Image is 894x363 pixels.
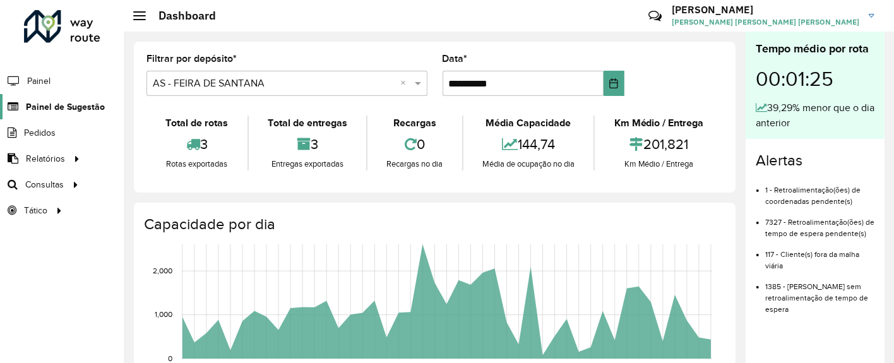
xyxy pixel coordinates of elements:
label: Data [443,51,468,66]
span: Clear all [401,76,412,91]
button: Choose Date [604,71,624,96]
div: Total de rotas [150,116,244,131]
div: Média de ocupação no dia [467,158,591,170]
span: Painel [27,74,51,88]
div: Rotas exportadas [150,158,244,170]
li: 1 - Retroalimentação(ões) de coordenadas pendente(s) [765,175,874,207]
div: Km Médio / Entrega [598,158,720,170]
span: Painel de Sugestão [26,100,105,114]
div: Km Médio / Entrega [598,116,720,131]
li: 7327 - Retroalimentação(ões) de tempo de espera pendente(s) [765,207,874,239]
li: 1385 - [PERSON_NAME] sem retroalimentação de tempo de espera [765,271,874,315]
div: Recargas no dia [371,158,459,170]
div: Tempo médio por rota [756,40,874,57]
div: 3 [252,131,364,158]
div: Entregas exportadas [252,158,364,170]
h3: [PERSON_NAME] [672,4,859,16]
div: 0 [371,131,459,158]
text: 1,000 [155,311,172,319]
li: 117 - Cliente(s) fora da malha viária [765,239,874,271]
span: Consultas [25,178,64,191]
h2: Dashboard [146,9,216,23]
h4: Capacidade por dia [144,215,723,234]
text: 0 [168,354,172,362]
span: Tático [24,204,47,217]
div: 201,821 [598,131,720,158]
span: [PERSON_NAME] [PERSON_NAME] [PERSON_NAME] [672,16,859,28]
a: Contato Rápido [641,3,669,30]
div: 00:01:25 [756,57,874,100]
div: Média Capacidade [467,116,591,131]
div: 3 [150,131,244,158]
span: Pedidos [24,126,56,140]
div: Recargas [371,116,459,131]
div: Total de entregas [252,116,364,131]
div: 39,29% menor que o dia anterior [756,100,874,131]
text: 2,000 [153,266,172,275]
label: Filtrar por depósito [146,51,237,66]
span: Relatórios [26,152,65,165]
div: 144,74 [467,131,591,158]
h4: Alertas [756,152,874,170]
